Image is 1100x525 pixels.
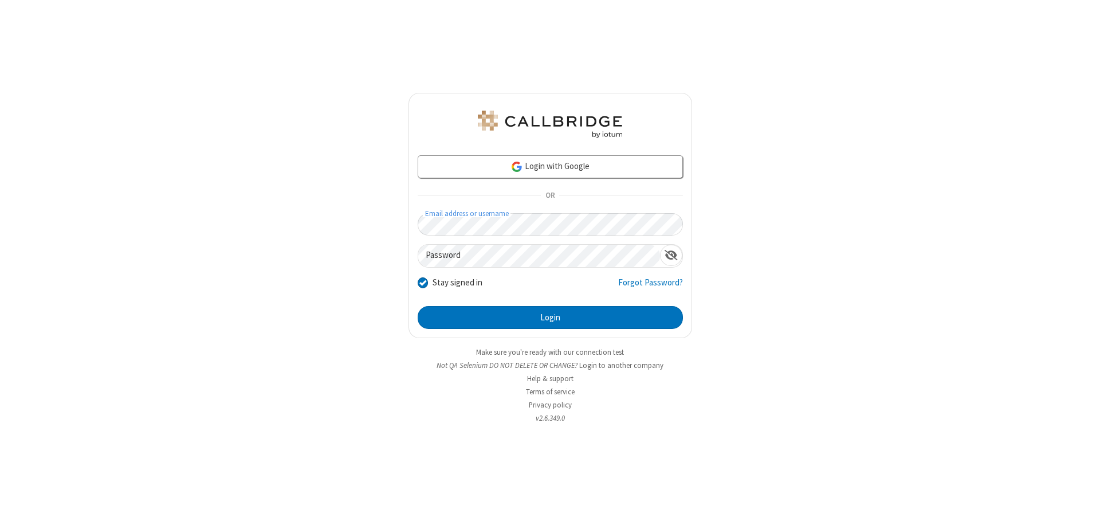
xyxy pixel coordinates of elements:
span: OR [541,188,559,204]
label: Stay signed in [433,276,482,289]
a: Login with Google [418,155,683,178]
div: Show password [660,245,682,266]
a: Help & support [527,374,573,383]
li: Not QA Selenium DO NOT DELETE OR CHANGE? [408,360,692,371]
input: Email address or username [418,213,683,236]
input: Password [418,245,660,267]
a: Make sure you're ready with our connection test [476,347,624,357]
a: Terms of service [526,387,575,397]
button: Login [418,306,683,329]
img: QA Selenium DO NOT DELETE OR CHANGE [476,111,624,138]
button: Login to another company [579,360,663,371]
a: Privacy policy [529,400,572,410]
a: Forgot Password? [618,276,683,298]
img: google-icon.png [510,160,523,173]
li: v2.6.349.0 [408,413,692,424]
